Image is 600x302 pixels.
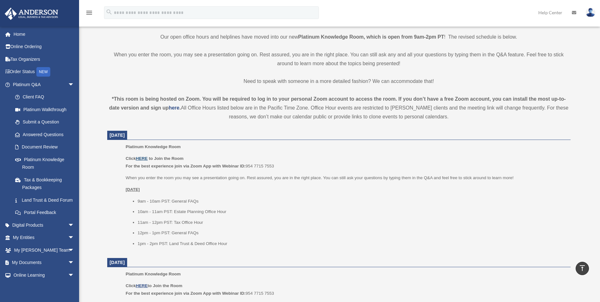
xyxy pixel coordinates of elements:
p: Our open office hours and helplines have moved into our new ! The revised schedule is below. [107,33,571,41]
span: arrow_drop_down [68,269,81,282]
span: Platinum Knowledge Room [126,144,181,149]
span: [DATE] [110,260,125,265]
a: Order StatusNEW [4,66,84,79]
a: My Entitiesarrow_drop_down [4,231,84,244]
a: Portal Feedback [9,206,84,219]
b: For the best experience join via Zoom App with Webinar ID: [126,291,245,296]
p: 954 7715 7553 [126,155,566,170]
b: Click to Join the Room [126,283,182,288]
a: Platinum Walkthrough [9,103,84,116]
p: When you enter the room you may see a presentation going on. Rest assured, you are in the right p... [126,174,566,182]
a: menu [85,11,93,16]
span: [DATE] [110,133,125,138]
a: Home [4,28,84,41]
li: 12pm - 1pm PST: General FAQs [138,229,566,237]
a: HERE [136,156,147,161]
a: My Documentsarrow_drop_down [4,256,84,269]
span: arrow_drop_down [68,231,81,244]
a: Submit a Question [9,116,84,129]
a: Client FAQ [9,91,84,104]
div: All Office Hours listed below are in the Pacific Time Zone. Office Hour events are restricted to ... [107,95,571,121]
span: arrow_drop_down [68,219,81,232]
i: search [106,9,113,16]
i: menu [85,9,93,16]
i: vertical_align_top [578,264,586,272]
strong: Platinum Knowledge Room, which is open from 9am-2pm PT [298,34,444,40]
span: Platinum Knowledge Room [126,272,181,276]
div: NEW [36,67,50,77]
strong: *This room is being hosted on Zoom. You will be required to log in to your personal Zoom account ... [109,96,566,110]
a: here [169,105,179,110]
li: 10am - 11am PST: Estate Planning Office Hour [138,208,566,216]
a: Land Trust & Deed Forum [9,194,84,206]
a: vertical_align_top [576,262,589,275]
u: [DATE] [126,187,140,192]
b: For the best experience join via Zoom App with Webinar ID: [126,164,245,168]
a: Online Ordering [4,41,84,53]
li: 1pm - 2pm PST: Land Trust & Deed Office Hour [138,240,566,248]
a: Platinum Knowledge Room [9,153,81,173]
p: Need to speak with someone in a more detailed fashion? We can accommodate that! [107,77,571,86]
a: Tax & Bookkeeping Packages [9,173,84,194]
a: Tax Organizers [4,53,84,66]
span: arrow_drop_down [68,256,81,269]
b: Click [126,156,149,161]
a: Answered Questions [9,128,84,141]
img: Anderson Advisors Platinum Portal [3,8,60,20]
a: Digital Productsarrow_drop_down [4,219,84,231]
li: 9am - 10am PST: General FAQs [138,198,566,205]
a: Platinum Q&Aarrow_drop_down [4,78,84,91]
a: Online Learningarrow_drop_down [4,269,84,281]
b: to Join the Room [149,156,184,161]
p: 954 7715 7553 [126,282,566,297]
span: arrow_drop_down [68,244,81,257]
p: When you enter the room, you may see a presentation going on. Rest assured, you are in the right ... [107,50,571,68]
li: 11am - 12pm PST: Tax Office Hour [138,219,566,226]
a: HERE [136,283,147,288]
span: arrow_drop_down [68,78,81,91]
a: Document Review [9,141,84,154]
img: User Pic [586,8,595,17]
a: My [PERSON_NAME] Teamarrow_drop_down [4,244,84,256]
strong: . [179,105,181,110]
